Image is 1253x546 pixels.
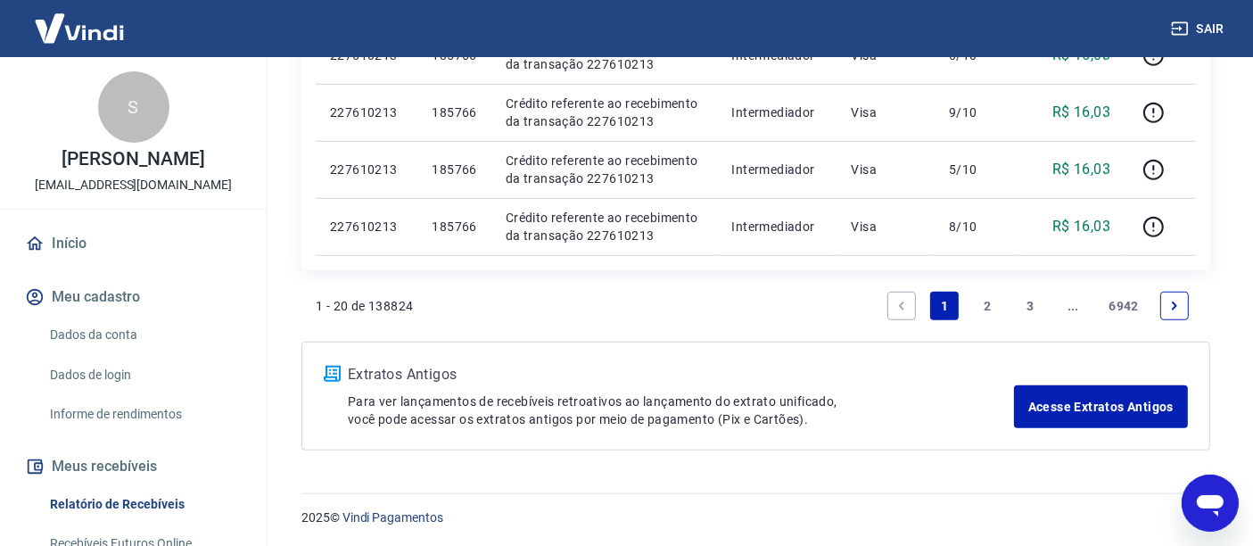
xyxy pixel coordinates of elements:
a: Page 1 is your current page [930,292,959,320]
p: 185766 [432,218,476,236]
a: Acesse Extratos Antigos [1014,385,1188,428]
p: Visa [852,161,921,178]
p: 185766 [432,161,476,178]
a: Início [21,224,245,263]
a: Jump forward [1059,292,1087,320]
p: Crédito referente ao recebimento da transação 227610213 [506,209,704,244]
img: ícone [324,366,341,382]
p: R$ 16,03 [1052,216,1110,237]
p: Intermediador [731,103,822,121]
a: Informe de rendimentos [43,396,245,433]
p: Crédito referente ao recebimento da transação 227610213 [506,95,704,130]
p: 1 - 20 de 138824 [316,297,413,315]
button: Meus recebíveis [21,447,245,486]
button: Meu cadastro [21,277,245,317]
a: Next page [1160,292,1189,320]
div: S [98,71,169,143]
p: Visa [852,218,921,236]
a: Vindi Pagamentos [342,510,443,525]
img: Vindi [21,1,137,55]
a: Relatório de Recebíveis [43,486,245,523]
p: 2025 © [301,509,1210,527]
p: Visa [852,103,921,121]
p: Intermediador [731,218,822,236]
a: Previous page [887,292,916,320]
p: 8/10 [949,218,1002,236]
p: 227610213 [330,218,403,236]
p: 227610213 [330,161,403,178]
p: [EMAIL_ADDRESS][DOMAIN_NAME] [35,176,232,194]
a: Page 2 [973,292,1002,320]
iframe: Botão para iniciar a janela de mensagens, 2 mensagens não lidas [1182,475,1239,532]
p: Crédito referente ao recebimento da transação 227610213 [506,152,704,187]
p: [PERSON_NAME] [62,150,204,169]
iframe: Número de mensagens não lidas [1207,471,1242,489]
p: R$ 16,03 [1052,159,1110,180]
p: Extratos Antigos [348,364,1014,385]
a: Dados da conta [43,317,245,353]
ul: Pagination [880,285,1196,327]
p: R$ 16,03 [1052,102,1110,123]
button: Sair [1167,12,1232,45]
p: 185766 [432,103,476,121]
p: Intermediador [731,161,822,178]
p: Para ver lançamentos de recebíveis retroativos ao lançamento do extrato unificado, você pode aces... [348,393,1014,428]
a: Page 6942 [1101,292,1146,320]
p: 227610213 [330,103,403,121]
p: 5/10 [949,161,1002,178]
p: 9/10 [949,103,1002,121]
a: Page 3 [1016,292,1044,320]
a: Dados de login [43,357,245,393]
